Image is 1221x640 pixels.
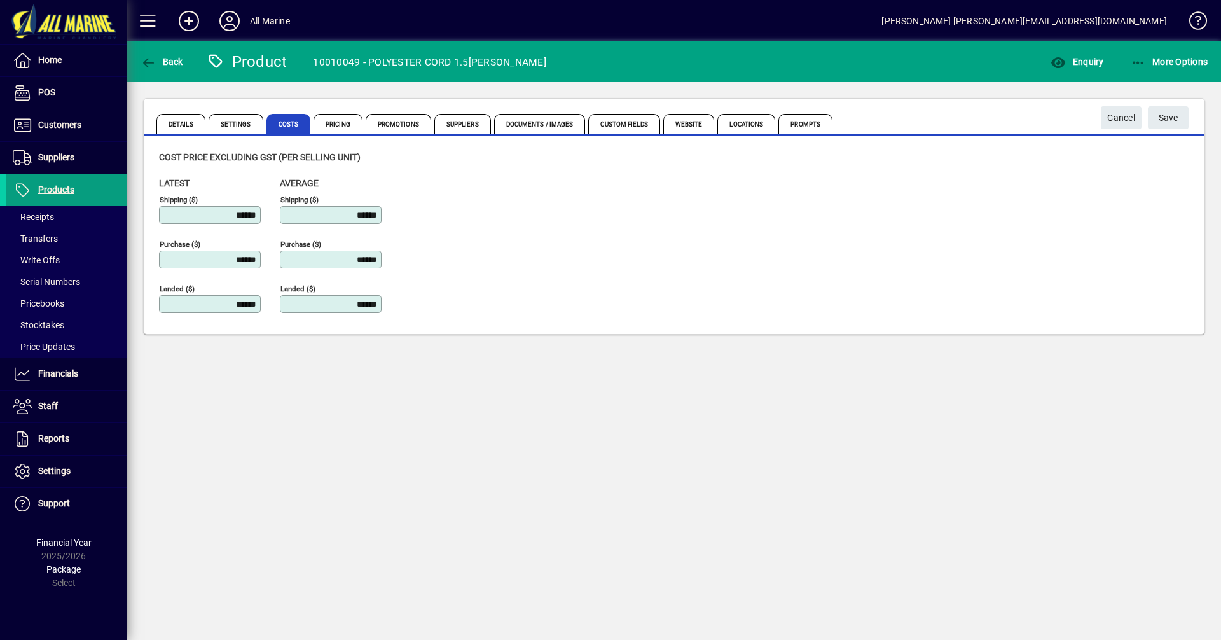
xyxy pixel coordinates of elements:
a: Settings [6,456,127,487]
a: POS [6,77,127,109]
span: Serial Numbers [13,277,80,287]
mat-label: Shipping ($) [160,195,198,204]
div: Product [207,52,287,72]
span: Financial Year [36,538,92,548]
a: Knowledge Base [1180,3,1205,44]
span: Latest [159,178,190,188]
a: Staff [6,391,127,422]
div: [PERSON_NAME] [PERSON_NAME][EMAIL_ADDRESS][DOMAIN_NAME] [881,11,1167,31]
span: Package [46,564,81,574]
span: ave [1159,108,1178,129]
mat-label: Landed ($) [160,284,195,293]
span: Details [156,114,205,134]
span: Cancel [1107,108,1135,129]
span: Settings [38,466,71,476]
span: Documents / Images [494,114,586,134]
a: Reports [6,423,127,455]
span: Locations [717,114,775,134]
span: Home [38,55,62,65]
span: Back [141,57,183,67]
button: Save [1148,106,1189,129]
a: Stocktakes [6,314,127,336]
div: 10010049 - POLYESTER CORD 1.5[PERSON_NAME] [313,52,546,73]
a: Price Updates [6,336,127,358]
a: Financials [6,358,127,390]
mat-label: Purchase ($) [280,240,321,249]
a: Support [6,488,127,520]
mat-label: Purchase ($) [160,240,200,249]
a: Serial Numbers [6,271,127,293]
span: Price Updates [13,342,75,352]
span: Suppliers [38,152,74,162]
button: Add [169,10,209,32]
button: More Options [1128,50,1211,73]
button: Enquiry [1047,50,1107,73]
span: S [1159,113,1164,123]
span: More Options [1131,57,1208,67]
mat-label: Landed ($) [280,284,315,293]
button: Profile [209,10,250,32]
span: Website [663,114,715,134]
span: Receipts [13,212,54,222]
a: Home [6,45,127,76]
app-page-header-button: Back [127,50,197,73]
span: Average [280,178,319,188]
span: Suppliers [434,114,491,134]
span: Enquiry [1051,57,1103,67]
span: Support [38,498,70,508]
div: All Marine [250,11,290,31]
button: Back [137,50,186,73]
span: Transfers [13,233,58,244]
mat-label: Shipping ($) [280,195,319,204]
a: Write Offs [6,249,127,271]
button: Cancel [1101,106,1142,129]
span: Staff [38,401,58,411]
span: Promotions [366,114,431,134]
span: Pricing [314,114,362,134]
span: Financials [38,368,78,379]
span: Cost price excluding GST (per selling unit) [159,152,361,162]
span: Stocktakes [13,320,64,330]
a: Pricebooks [6,293,127,314]
span: Costs [266,114,311,134]
a: Customers [6,109,127,141]
span: Settings [209,114,263,134]
span: Products [38,184,74,195]
span: Write Offs [13,255,60,265]
a: Suppliers [6,142,127,174]
span: Pricebooks [13,298,64,309]
a: Receipts [6,206,127,228]
span: Prompts [778,114,832,134]
a: Transfers [6,228,127,249]
span: Custom Fields [588,114,659,134]
span: POS [38,87,55,97]
span: Reports [38,433,69,443]
span: Customers [38,120,81,130]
